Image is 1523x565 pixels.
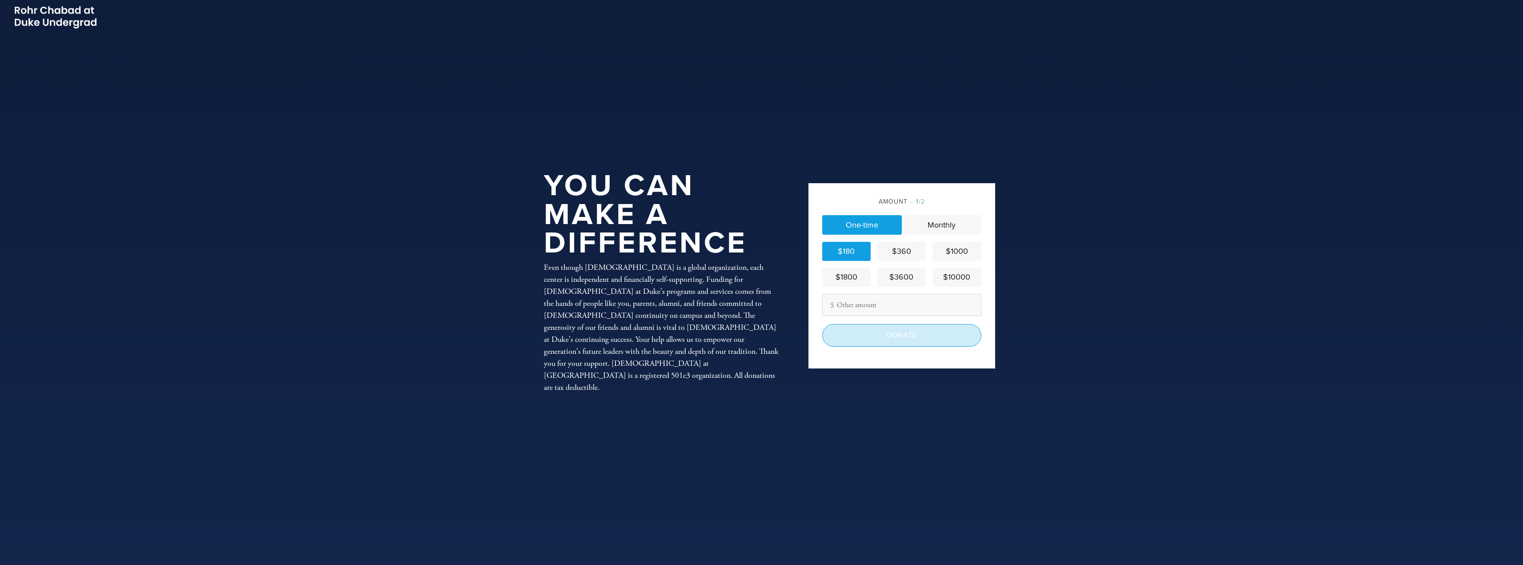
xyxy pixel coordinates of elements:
input: Donate [822,324,981,346]
a: $180 [822,242,871,261]
a: Monthly [902,215,981,235]
a: $10000 [932,268,981,287]
a: $1000 [932,242,981,261]
div: Even though [DEMOGRAPHIC_DATA] is a global organization, each center is independent and financial... [544,261,780,393]
div: Amount [822,197,981,206]
span: /2 [911,198,925,205]
div: $1000 [936,245,977,257]
h1: You Can Make a Difference [544,172,780,258]
a: $360 [877,242,926,261]
a: One-time [822,215,902,235]
img: Picture2_0.png [13,4,98,30]
div: $10000 [936,271,977,283]
div: $3600 [881,271,922,283]
div: $360 [881,245,922,257]
div: $1800 [826,271,867,283]
input: Other amount [822,294,981,316]
a: $1800 [822,268,871,287]
span: 1 [916,198,919,205]
div: $180 [826,245,867,257]
a: $3600 [877,268,926,287]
